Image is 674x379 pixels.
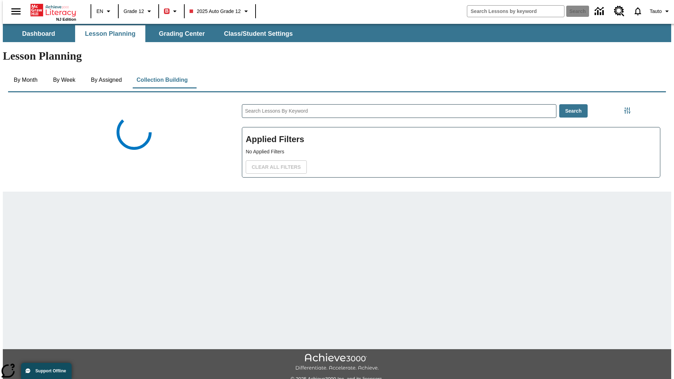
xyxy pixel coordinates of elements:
div: SubNavbar [3,24,671,42]
button: Collection Building [131,72,193,88]
p: No Applied Filters [246,148,656,155]
button: Open side menu [6,1,26,22]
button: Grading Center [147,25,217,42]
span: B [165,7,168,15]
button: By Month [8,72,43,88]
button: By Assigned [85,72,127,88]
div: Applied Filters [242,127,660,178]
h2: Applied Filters [246,131,656,148]
button: Grade: Grade 12, Select a grade [121,5,156,18]
span: Grade 12 [124,8,144,15]
button: Dashboard [4,25,74,42]
a: Data Center [590,2,610,21]
button: By Week [47,72,82,88]
span: Lesson Planning [85,30,136,38]
button: Class/Student Settings [218,25,298,42]
button: Support Offline [21,363,72,379]
span: Tauto [650,8,662,15]
button: Boost Class color is red. Change class color [161,5,182,18]
span: Grading Center [159,30,205,38]
div: Home [31,2,76,21]
span: NJ Edition [56,17,76,21]
div: SubNavbar [3,25,299,42]
a: Resource Center, Will open in new tab [610,2,629,21]
div: Collections [2,89,231,192]
button: Search [559,104,588,118]
div: Search [231,89,666,192]
input: search field [467,6,564,17]
a: Home [31,3,76,17]
button: Profile/Settings [647,5,674,18]
button: Language: EN, Select a language [93,5,116,18]
a: Notifications [629,2,647,20]
span: EN [97,8,103,15]
span: Dashboard [22,30,55,38]
input: Search Lessons By Keyword [242,105,556,118]
button: Lesson Planning [75,25,145,42]
button: Class: 2025 Auto Grade 12, Select your class [187,5,253,18]
span: Support Offline [35,368,66,373]
h1: Lesson Planning [3,49,671,62]
img: Achieve3000 Differentiate Accelerate Achieve [295,353,379,371]
span: 2025 Auto Grade 12 [190,8,240,15]
span: Class/Student Settings [224,30,293,38]
button: Filters Side menu [620,104,634,118]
